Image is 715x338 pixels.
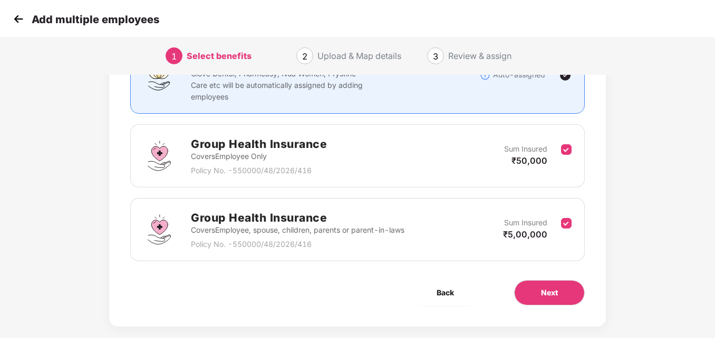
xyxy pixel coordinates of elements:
img: svg+xml;base64,PHN2ZyBpZD0iR3JvdXBfSGVhbHRoX0luc3VyYW5jZSIgZGF0YS1uYW1lPSJHcm91cCBIZWFsdGggSW5zdX... [143,214,175,245]
span: Back [437,287,454,299]
div: Review & assign [448,47,511,64]
p: Sum Insured [504,143,547,155]
img: svg+xml;base64,PHN2ZyB4bWxucz0iaHR0cDovL3d3dy53My5vcmcvMjAwMC9zdmciIHdpZHRoPSIzMCIgaGVpZ2h0PSIzMC... [11,11,26,27]
div: Select benefits [187,47,252,64]
span: 1 [171,51,177,62]
button: Next [514,280,585,305]
div: Upload & Map details [317,47,401,64]
img: svg+xml;base64,PHN2ZyBpZD0iR3JvdXBfSGVhbHRoX0luc3VyYW5jZSIgZGF0YS1uYW1lPSJHcm91cCBIZWFsdGggSW5zdX... [143,140,175,172]
span: 3 [433,51,438,62]
button: Back [410,280,480,305]
span: ₹5,00,000 [503,229,547,240]
span: ₹50,000 [511,155,547,166]
span: 2 [302,51,307,62]
h2: Group Health Insurance [191,209,404,226]
img: svg+xml;base64,PHN2ZyBpZD0iQWZmaW5pdHlfQmVuZWZpdHMiIGRhdGEtbmFtZT0iQWZmaW5pdHkgQmVuZWZpdHMiIHhtbG... [143,59,175,91]
p: Covers Employee, spouse, children, parents or parent-in-laws [191,224,404,236]
img: svg+xml;base64,PHN2ZyBpZD0iVGljay0yNHgyNCIgeG1sbnM9Imh0dHA6Ly93d3cudzMub3JnLzIwMDAvc3ZnIiB3aWR0aD... [559,69,572,82]
p: Covers Employee Only [191,151,327,162]
img: svg+xml;base64,PHN2ZyBpZD0iSW5mb18tXzMyeDMyIiBkYXRhLW5hbWU9IkluZm8gLSAzMngzMiIgeG1sbnM9Imh0dHA6Ly... [480,70,490,81]
p: Policy No. - 550000/48/2026/416 [191,238,404,250]
h2: Group Health Insurance [191,135,327,153]
p: Clove Dental, Pharmeasy, Nua Women, Prystine Care etc will be automatically assigned by adding em... [191,68,364,103]
p: Policy No. - 550000/48/2026/416 [191,165,327,176]
p: Add multiple employees [32,13,159,26]
span: Next [541,287,558,299]
p: Sum Insured [504,217,547,228]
